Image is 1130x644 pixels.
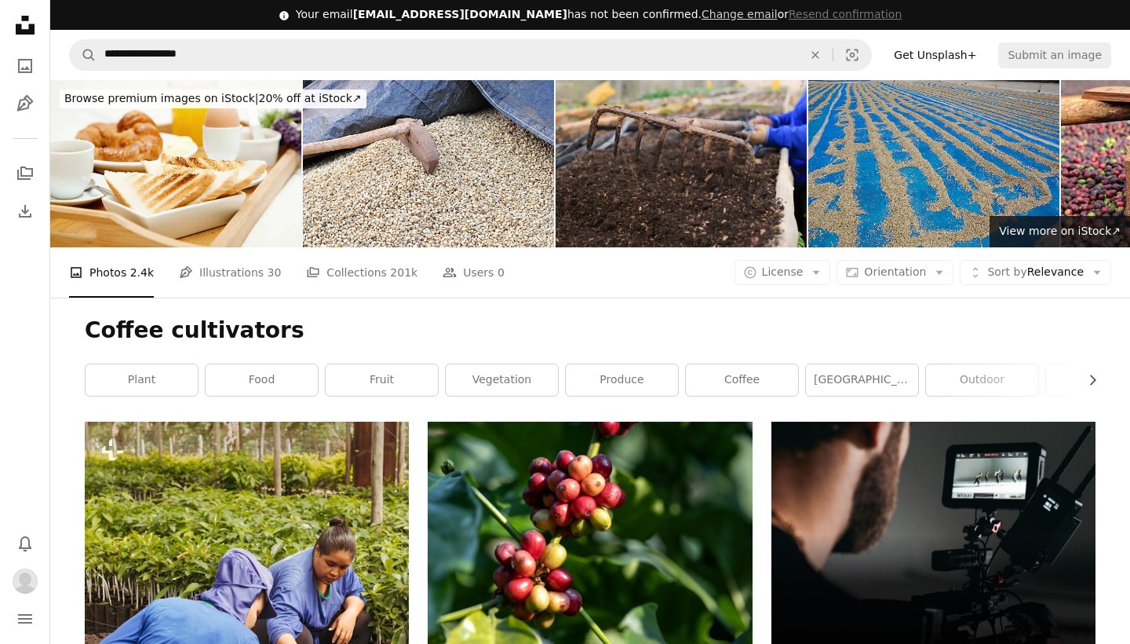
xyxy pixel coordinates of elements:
[50,80,376,118] a: Browse premium images on iStock|20% off at iStock↗
[306,247,417,298] a: Collections 201k
[9,158,41,189] a: Collections
[9,88,41,119] a: Illustrations
[1078,364,1095,396] button: scroll list to the right
[686,364,798,396] a: coffee
[808,80,1059,247] img: Drying coffee beans
[13,569,38,594] img: Avatar of user Sebastian Lopez
[762,265,804,278] span: License
[353,8,567,20] span: [EMAIL_ADDRESS][DOMAIN_NAME]
[296,7,902,23] div: Your email has not been confirmed.
[702,8,902,20] span: or
[9,528,41,559] button: Notifications
[833,40,871,70] button: Visual search
[326,364,438,396] a: fruit
[9,565,41,597] button: Profile
[268,264,282,281] span: 30
[303,80,554,247] img: Arabica coffee beans and harrow.
[798,40,833,70] button: Clear
[566,364,678,396] a: produce
[789,7,902,23] button: Resend confirmation
[556,80,807,247] img: Cultivators vegetable farm, Rural agriculture, free of toxic substances
[884,42,986,68] a: Get Unsplash+
[990,216,1130,247] a: View more on iStock↗
[9,196,41,227] a: Download History
[70,40,97,70] button: Search Unsplash
[64,92,258,104] span: Browse premium images on iStock |
[837,260,953,285] button: Orientation
[498,264,505,281] span: 0
[428,528,752,542] a: a close up of a bunch of coffee beans on a plant
[9,50,41,82] a: Photos
[390,264,417,281] span: 201k
[86,364,198,396] a: plant
[69,39,872,71] form: Find visuals sitewide
[999,225,1121,237] span: View more on iStock ↗
[734,260,831,285] button: License
[50,80,301,247] img: Hotel breakfast
[9,603,41,635] button: Menu
[806,364,918,396] a: [GEOGRAPHIC_DATA]
[443,247,505,298] a: Users 0
[987,265,1026,278] span: Sort by
[987,265,1084,280] span: Relevance
[179,247,281,298] a: Illustrations 30
[960,260,1111,285] button: Sort byRelevance
[864,265,926,278] span: Orientation
[446,364,558,396] a: vegetation
[206,364,318,396] a: food
[85,317,1095,345] h1: Coffee cultivators
[926,364,1038,396] a: outdoor
[702,8,778,20] a: Change email
[998,42,1111,68] button: Submit an image
[64,92,362,104] span: 20% off at iStock ↗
